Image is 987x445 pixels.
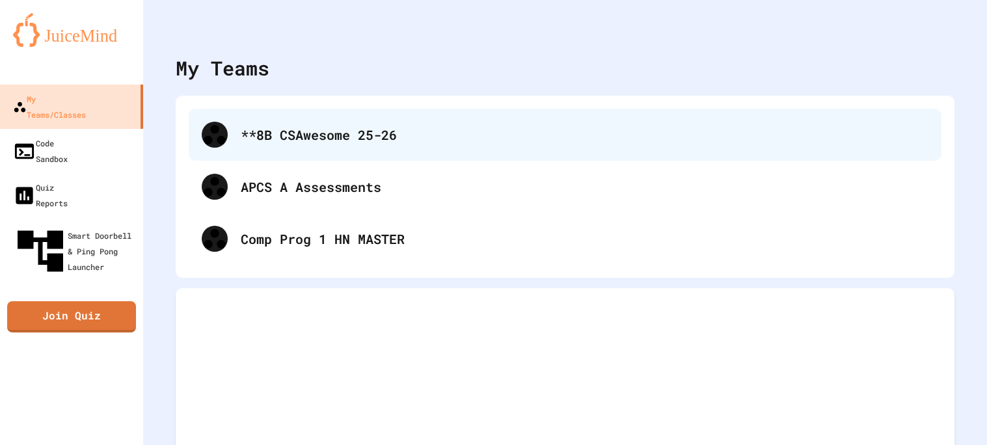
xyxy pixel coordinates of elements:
[241,125,928,144] div: **8B CSAwesome 25-26
[13,224,138,278] div: Smart Doorbell & Ping Pong Launcher
[13,91,86,122] div: My Teams/Classes
[13,135,68,167] div: Code Sandbox
[189,109,941,161] div: **8B CSAwesome 25-26
[189,161,941,213] div: APCS A Assessments
[13,13,130,47] img: logo-orange.svg
[241,177,928,196] div: APCS A Assessments
[189,213,941,265] div: Comp Prog 1 HN MASTER
[13,180,68,211] div: Quiz Reports
[241,229,928,249] div: Comp Prog 1 HN MASTER
[7,301,136,332] a: Join Quiz
[176,53,269,83] div: My Teams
